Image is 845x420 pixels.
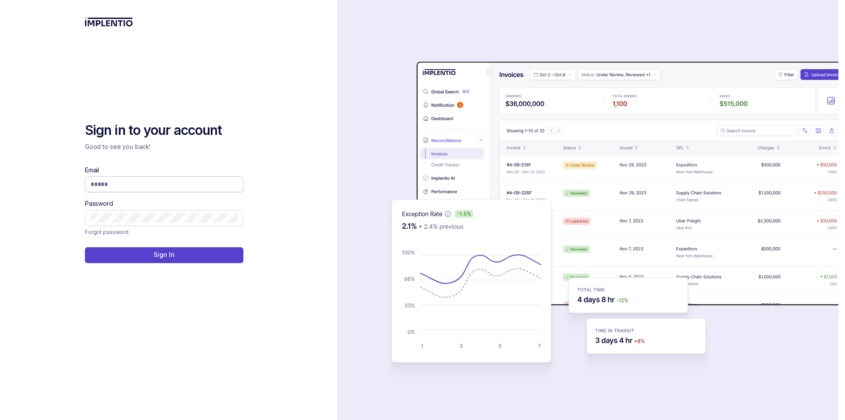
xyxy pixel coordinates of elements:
[154,250,174,259] p: Sign In
[85,122,243,139] h2: Sign in to your account
[85,166,99,175] label: Email
[85,199,113,208] label: Password
[85,142,243,151] p: Good to see you back!
[85,228,129,237] a: Link Forgot password
[85,18,133,26] img: logo
[85,247,243,263] button: Sign In
[85,228,129,237] p: Forgot password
